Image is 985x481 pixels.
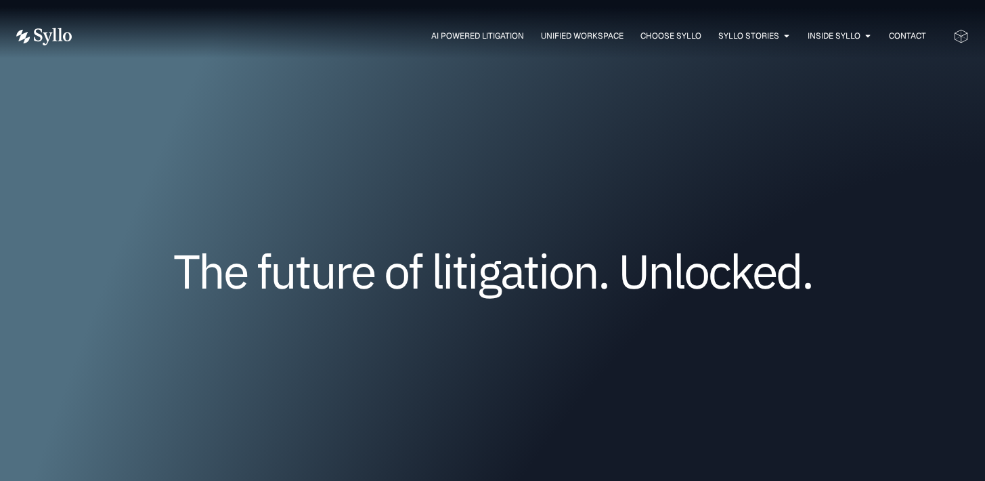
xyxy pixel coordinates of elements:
[640,30,701,42] a: Choose Syllo
[97,249,888,293] h1: The future of litigation. Unlocked.
[541,30,623,42] a: Unified Workspace
[718,30,779,42] a: Syllo Stories
[16,28,72,45] img: Vector
[889,30,926,42] a: Contact
[99,30,926,43] nav: Menu
[808,30,860,42] a: Inside Syllo
[431,30,524,42] a: AI Powered Litigation
[99,30,926,43] div: Menu Toggle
